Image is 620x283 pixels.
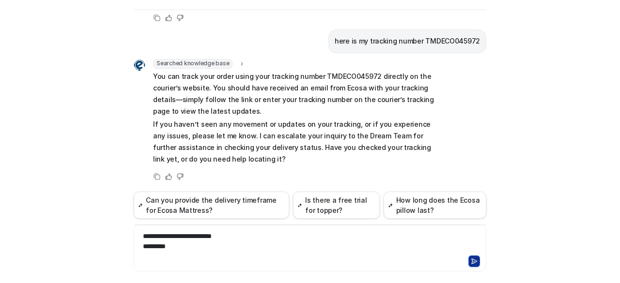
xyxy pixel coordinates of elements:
[134,60,145,71] img: Widget
[384,192,486,219] button: How long does the Ecosa pillow last?
[153,59,232,69] span: Searched knowledge base
[153,71,436,117] p: You can track your order using your tracking number TMDECO045972 directly on the courier’s websit...
[134,192,289,219] button: Can you provide the delivery timeframe for Ecosa Mattress?
[335,35,480,47] p: here is my tracking number TMDECO045972
[293,192,380,219] button: Is there a free trial for topper?
[153,119,436,165] p: If you haven’t seen any movement or updates on your tracking, or if you experience any issues, pl...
